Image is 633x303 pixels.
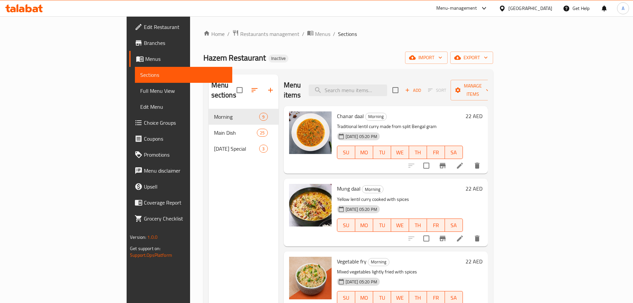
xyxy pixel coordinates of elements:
[456,234,464,242] a: Edit menu item
[144,23,227,31] span: Edit Restaurant
[338,30,357,38] span: Sections
[140,103,227,111] span: Edit Menu
[405,52,448,64] button: import
[309,84,387,96] input: search
[257,130,267,136] span: 25
[355,219,373,232] button: MO
[307,30,330,38] a: Menus
[435,158,451,174] button: Branch-specific-item
[289,111,332,154] img: Chanar daal
[368,258,389,266] div: Morning
[263,82,278,98] button: Add section
[337,219,355,232] button: SU
[129,19,232,35] a: Edit Restaurant
[135,67,232,83] a: Sections
[144,39,227,47] span: Branches
[450,52,493,64] button: export
[247,82,263,98] span: Sort sections
[337,268,463,276] p: Mixed vegetables lightly fried with spices
[337,184,361,194] span: Mung daal
[147,233,158,241] span: 1.0.0
[260,146,267,152] span: 3
[135,83,232,99] a: Full Menu View
[129,115,232,131] a: Choice Groups
[289,184,332,227] img: Mung daal
[466,184,482,193] h6: 22 AED
[129,195,232,211] a: Coverage Report
[340,221,353,230] span: SU
[289,257,332,299] img: Vegetable fry
[362,186,383,193] span: Morning
[233,83,247,97] span: Select all sections
[129,147,232,163] a: Promotions
[340,293,353,303] span: SU
[402,85,424,95] button: Add
[135,99,232,115] a: Edit Menu
[427,146,445,159] button: FR
[209,109,278,125] div: Morning9
[404,86,422,94] span: Add
[203,30,493,38] nav: breadcrumb
[508,5,552,12] div: [GEOGRAPHIC_DATA]
[448,148,460,157] span: SA
[268,56,288,61] span: Inactive
[622,5,624,12] span: A
[391,219,409,232] button: WE
[430,293,442,303] span: FR
[144,151,227,159] span: Promotions
[355,146,373,159] button: MO
[376,221,388,230] span: TU
[315,30,330,38] span: Menus
[358,293,370,303] span: MO
[365,113,387,121] div: Morning
[129,179,232,195] a: Upsell
[430,148,442,157] span: FR
[424,85,451,95] span: Select section first
[358,148,370,157] span: MO
[394,293,406,303] span: WE
[343,206,380,213] span: [DATE] 05:20 PM
[412,221,424,230] span: TH
[232,30,299,38] a: Restaurants management
[469,158,485,174] button: delete
[419,159,433,173] span: Select to update
[214,145,260,153] span: [DATE] Special
[129,163,232,179] a: Menu disclaimer
[130,233,146,241] span: Version:
[435,230,451,246] button: Branch-specific-item
[144,135,227,143] span: Coupons
[466,111,482,121] h6: 22 AED
[337,195,463,204] p: Yellow lentil curry cooked with spices
[427,219,445,232] button: FR
[456,82,490,98] span: Manage items
[391,146,409,159] button: WE
[456,54,488,62] span: export
[259,113,267,121] div: items
[144,199,227,207] span: Coverage Report
[337,122,463,131] p: Traditional lentil curry made from split Bengal gram
[419,231,433,245] span: Select to update
[144,167,227,175] span: Menu disclaimer
[394,148,406,157] span: WE
[430,221,442,230] span: FR
[409,219,427,232] button: TH
[409,146,427,159] button: TH
[388,83,402,97] span: Select section
[140,71,227,79] span: Sections
[284,80,301,100] h2: Menu items
[214,113,260,121] span: Morning
[373,146,391,159] button: TU
[140,87,227,95] span: Full Menu View
[129,35,232,51] a: Branches
[259,145,267,153] div: items
[469,230,485,246] button: delete
[144,119,227,127] span: Choice Groups
[343,279,380,285] span: [DATE] 05:20 PM
[412,293,424,303] span: TH
[337,256,367,266] span: Vegetable fry
[343,133,380,140] span: [DATE] 05:20 PM
[337,146,355,159] button: SU
[394,221,406,230] span: WE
